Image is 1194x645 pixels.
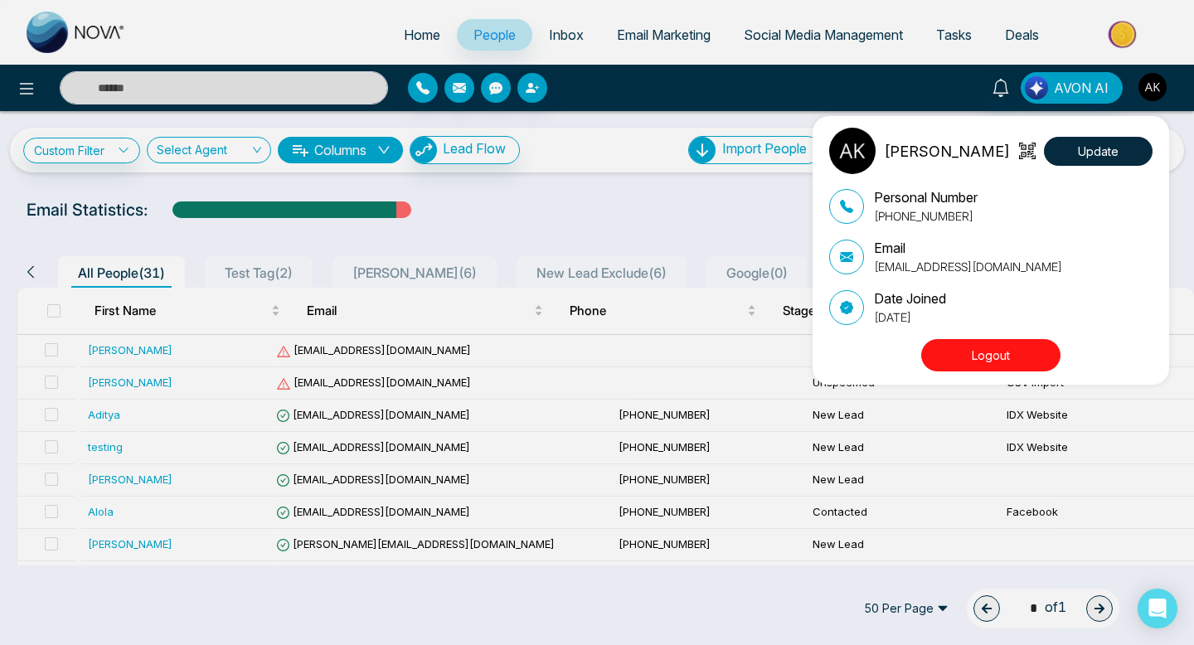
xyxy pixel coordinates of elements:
[874,308,946,326] p: [DATE]
[874,187,978,207] p: Personal Number
[874,207,978,225] p: [PHONE_NUMBER]
[1138,589,1177,628] div: Open Intercom Messenger
[1044,137,1153,166] button: Update
[874,289,946,308] p: Date Joined
[921,339,1061,371] button: Logout
[874,258,1062,275] p: [EMAIL_ADDRESS][DOMAIN_NAME]
[874,238,1062,258] p: Email
[884,140,1010,162] p: [PERSON_NAME]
